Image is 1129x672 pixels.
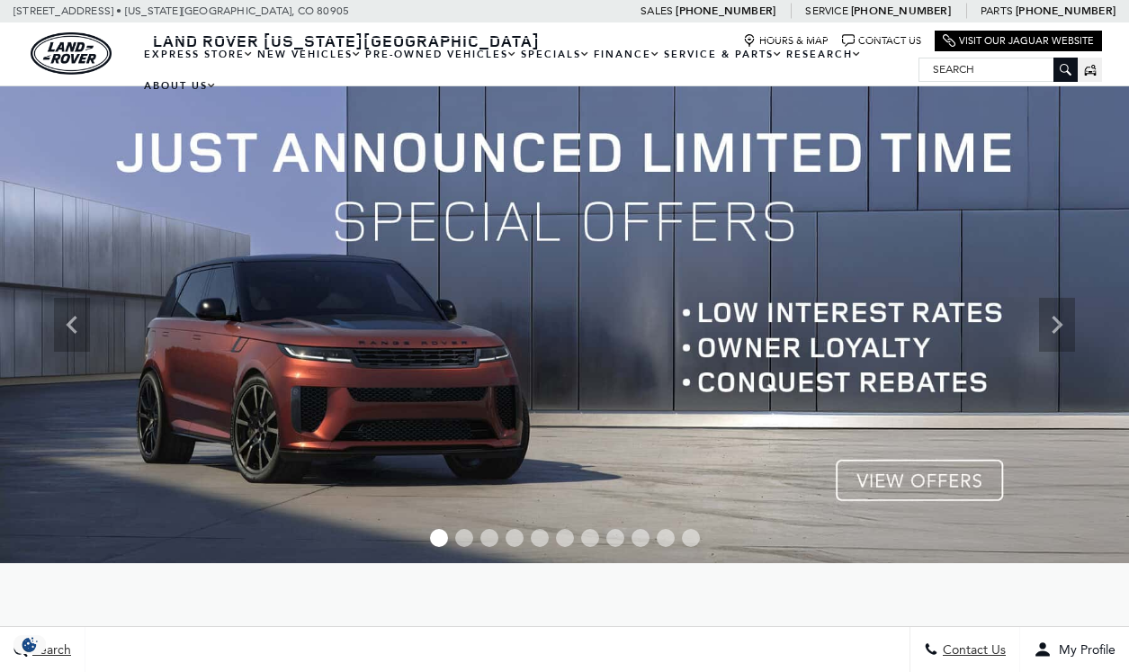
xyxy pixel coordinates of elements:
[919,58,1077,80] input: Search
[13,4,349,17] a: [STREET_ADDRESS] • [US_STATE][GEOGRAPHIC_DATA], CO 80905
[363,39,519,70] a: Pre-Owned Vehicles
[153,30,540,51] span: Land Rover [US_STATE][GEOGRAPHIC_DATA]
[31,32,112,75] a: land-rover
[480,529,498,547] span: Go to slide 3
[255,39,363,70] a: New Vehicles
[531,529,549,547] span: Go to slide 5
[805,4,847,17] span: Service
[606,529,624,547] span: Go to slide 8
[581,529,599,547] span: Go to slide 7
[851,4,951,18] a: [PHONE_NUMBER]
[592,39,662,70] a: Finance
[9,635,50,654] img: Opt-Out Icon
[632,529,650,547] span: Go to slide 9
[556,529,574,547] span: Go to slide 6
[938,642,1006,658] span: Contact Us
[142,30,551,51] a: Land Rover [US_STATE][GEOGRAPHIC_DATA]
[142,39,918,102] nav: Main Navigation
[676,4,775,18] a: [PHONE_NUMBER]
[9,635,50,654] section: Click to Open Cookie Consent Modal
[657,529,675,547] span: Go to slide 10
[743,34,829,48] a: Hours & Map
[142,70,219,102] a: About Us
[1020,627,1129,672] button: Open user profile menu
[1052,642,1116,658] span: My Profile
[1016,4,1116,18] a: [PHONE_NUMBER]
[784,39,864,70] a: Research
[430,529,448,547] span: Go to slide 1
[142,39,255,70] a: EXPRESS STORE
[31,32,112,75] img: Land Rover
[54,298,90,352] div: Previous
[519,39,592,70] a: Specials
[682,529,700,547] span: Go to slide 11
[641,4,673,17] span: Sales
[1039,298,1075,352] div: Next
[943,34,1094,48] a: Visit Our Jaguar Website
[842,34,921,48] a: Contact Us
[981,4,1013,17] span: Parts
[455,529,473,547] span: Go to slide 2
[506,529,524,547] span: Go to slide 4
[662,39,784,70] a: Service & Parts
